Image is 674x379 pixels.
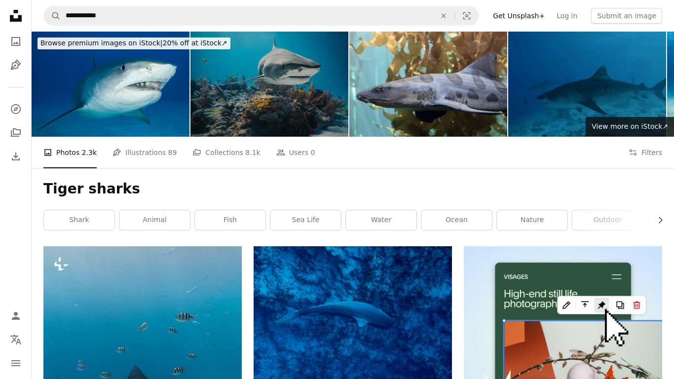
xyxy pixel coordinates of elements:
[346,210,416,230] a: water
[270,210,341,230] a: sea life
[43,366,242,375] a: a large black and white shark swimming in the ocean
[6,353,26,373] button: Menu
[44,210,114,230] a: shark
[6,55,26,75] a: Illustrations
[592,122,668,130] span: View more on iStock ↗
[6,330,26,349] button: Language
[192,137,260,168] a: Collections 8.1k
[6,306,26,326] a: Log in / Sign up
[32,32,236,55] a: Browse premium images on iStock|20% off at iStock↗
[433,6,454,25] button: Clear
[551,8,583,24] a: Log in
[112,137,177,168] a: Illustrations 89
[572,210,643,230] a: outdoor
[586,117,674,137] a: View more on iStock↗
[254,316,452,325] a: gray and black fish in body of water
[6,6,26,28] a: Home — Unsplash
[497,210,567,230] a: nature
[629,137,662,168] button: Filters
[487,8,551,24] a: Get Unsplash+
[43,6,479,26] form: Find visuals sitewide
[6,32,26,51] a: Photos
[6,123,26,143] a: Collections
[190,32,348,137] img: Tigershark
[6,147,26,166] a: Download History
[43,180,662,198] h1: Tiger sharks
[40,39,162,47] span: Browse premium images on iStock |
[508,32,666,137] img: Pair of giant Tiger sharks swimming at undersea sand in South Maldives
[276,137,315,168] a: Users 0
[44,6,61,25] button: Search Unsplash
[195,210,265,230] a: fish
[119,210,190,230] a: animal
[421,210,492,230] a: ocean
[40,39,227,47] span: 20% off at iStock ↗
[349,32,507,137] img: Leopard Shark
[591,8,662,24] button: Submit an image
[310,147,315,158] span: 0
[245,147,260,158] span: 8.1k
[6,99,26,119] a: Explore
[651,210,662,230] button: scroll list to the right
[32,32,189,137] img: Close up underwater image of a tiger shark
[455,6,479,25] button: Visual search
[168,147,177,158] span: 89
